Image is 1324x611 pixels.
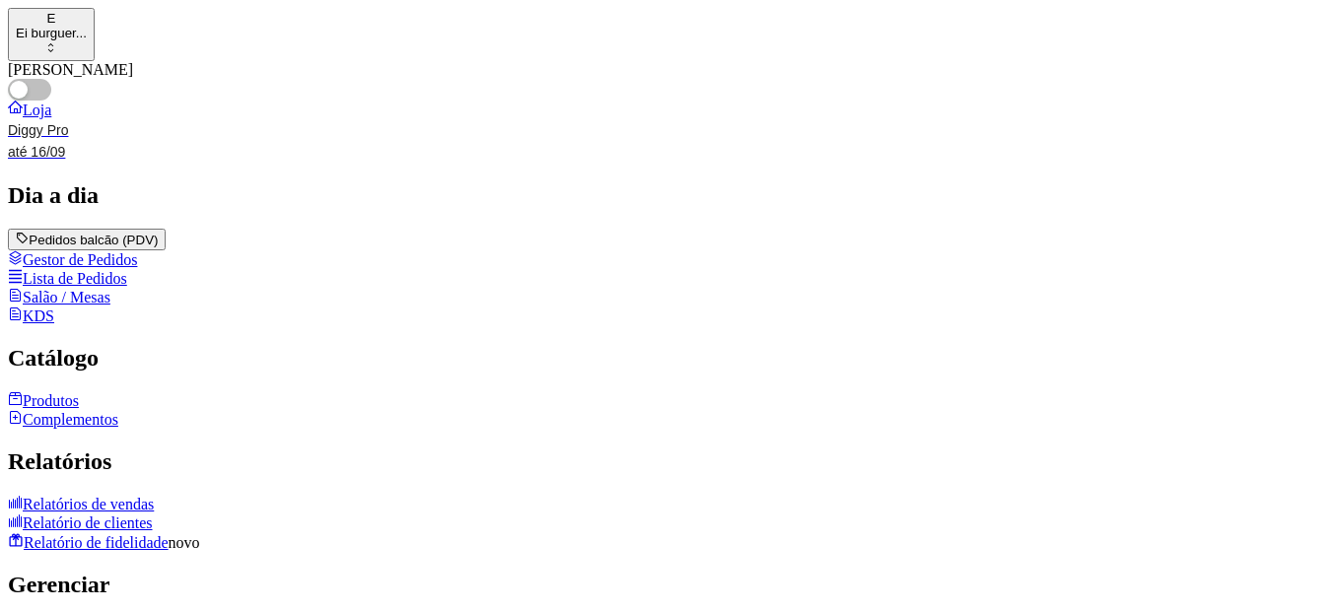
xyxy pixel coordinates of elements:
span: E [46,11,55,26]
h2: Dia a dia [8,182,1316,209]
div: Ei burguer ... [16,26,87,40]
h2: Catálogo [8,345,1316,372]
label: [PERSON_NAME] [8,61,133,78]
h2: Gerenciar [8,572,1316,598]
a: Produtos [8,392,79,409]
button: Select a team [8,8,95,61]
a: Loja [8,102,51,118]
article: Diggy Pro [8,119,1316,141]
a: KDS [8,307,54,324]
a: Diggy Proaté 16/09 [8,119,1316,163]
a: Relatórios de vendas [8,496,154,512]
a: Salão / Mesas [8,289,110,305]
a: Lista de Pedidos [8,270,127,287]
h2: Relatórios [8,448,1316,475]
button: Pedidos balcão (PDV) [8,229,166,250]
a: Complementos [8,411,118,428]
a: Gestor de Pedidos [8,251,137,268]
a: Relatório de clientes [8,514,153,531]
article: até 16/09 [8,141,1316,163]
span: novo [169,534,200,551]
a: Relatório de fidelidade [8,534,169,551]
